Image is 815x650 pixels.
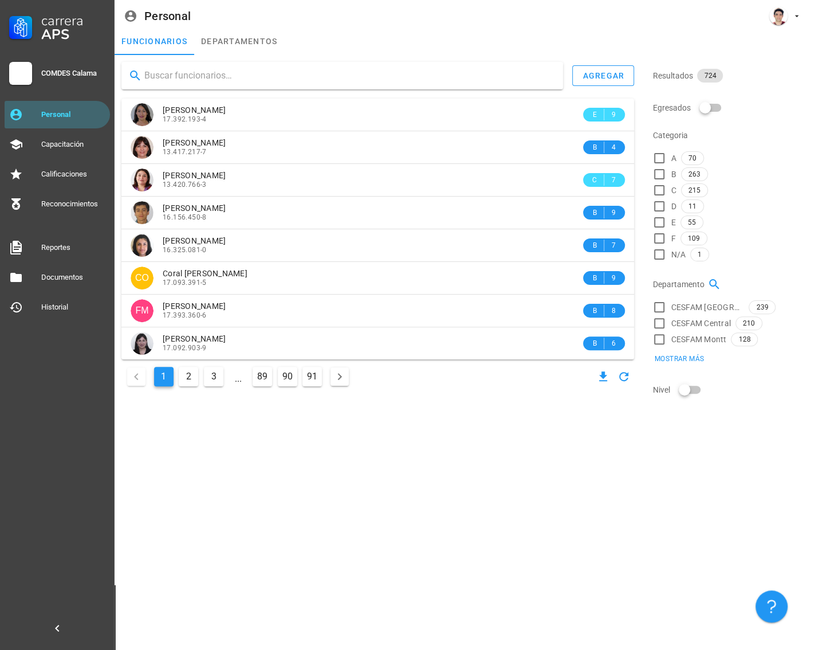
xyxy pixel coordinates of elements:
[41,273,105,282] div: Documentos
[229,367,247,386] span: ...
[163,246,207,254] span: 16.325.081-0
[743,317,755,330] span: 210
[652,376,808,404] div: Nivel
[590,109,599,120] span: E
[590,207,599,218] span: B
[135,299,148,322] span: FM
[5,293,110,321] a: Historial
[131,332,153,355] div: avatar
[121,364,355,389] nav: Navegación de paginación
[609,142,618,153] span: 4
[41,69,105,78] div: COMDES Calama
[163,115,207,123] span: 17.392.193-4
[194,28,284,55] a: departamentos
[654,355,704,363] span: Mostrar más
[135,267,149,289] span: CO
[671,334,726,345] span: CESFAM Montt
[163,236,226,245] span: [PERSON_NAME]
[688,184,700,197] span: 215
[688,216,696,229] span: 55
[671,201,676,212] span: D
[131,201,153,224] div: avatar
[572,65,634,86] button: agregar
[330,367,349,386] button: Página siguiente
[144,10,191,22] div: Personal
[671,185,676,196] span: C
[163,311,207,319] span: 17.393.360-6
[163,181,207,189] span: 13.420.766-3
[652,62,808,89] div: Resultados
[131,267,153,289] div: avatar
[41,199,105,209] div: Reconocimientos
[609,109,618,120] span: 9
[41,140,105,149] div: Capacitación
[163,138,226,147] span: [PERSON_NAME]
[179,367,198,386] button: Ir a la página 2
[131,136,153,159] div: avatar
[163,279,207,287] span: 17.093.391-5
[5,160,110,188] a: Calificaciones
[41,243,105,252] div: Reportes
[671,301,744,313] span: CESFAM [GEOGRAPHIC_DATA]
[688,152,696,165] span: 70
[590,174,599,186] span: C
[652,122,808,149] div: Categoria
[652,94,808,122] div: Egresados
[131,299,153,322] div: avatar
[144,66,554,85] input: Buscar funcionarios…
[769,7,788,25] div: avatar
[582,71,624,80] div: agregar
[41,303,105,312] div: Historial
[131,234,153,257] div: avatar
[41,14,105,28] div: Carrera
[163,269,247,278] span: Coral [PERSON_NAME]
[131,103,153,126] div: avatar
[609,207,618,218] span: 9
[590,305,599,316] span: B
[609,305,618,316] span: 8
[131,169,153,191] div: avatar
[698,248,702,261] span: 1
[253,367,272,386] button: Ir a la página 89
[5,101,110,128] a: Personal
[5,190,110,218] a: Reconocimientos
[163,105,226,115] span: [PERSON_NAME]
[652,271,808,298] div: Departamento
[278,367,297,386] button: Ir a la página 90
[609,240,618,251] span: 7
[590,142,599,153] span: B
[41,110,105,119] div: Personal
[163,148,207,156] span: 13.417.217-7
[688,232,700,245] span: 109
[41,28,105,41] div: APS
[154,367,174,386] button: Página actual, página 1
[609,272,618,284] span: 9
[688,168,700,181] span: 263
[163,334,226,343] span: [PERSON_NAME]
[738,333,750,346] span: 128
[163,203,226,213] span: [PERSON_NAME]
[671,152,676,164] span: A
[671,169,676,180] span: B
[163,344,207,352] span: 17.092.903-9
[671,233,675,244] span: F
[671,217,675,228] span: E
[688,200,696,213] span: 11
[302,367,322,386] button: Ir a la página 91
[609,338,618,349] span: 6
[41,170,105,179] div: Calificaciones
[609,174,618,186] span: 7
[115,28,194,55] a: funcionarios
[704,69,716,83] span: 724
[163,213,207,221] span: 16.156.450-8
[647,351,711,367] button: Mostrar más
[590,240,599,251] span: B
[756,301,768,314] span: 239
[5,264,110,291] a: Documentos
[671,249,686,260] span: N/A
[163,171,226,180] span: [PERSON_NAME]
[671,318,731,329] span: CESFAM Central
[590,272,599,284] span: B
[5,131,110,158] a: Capacitación
[590,338,599,349] span: B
